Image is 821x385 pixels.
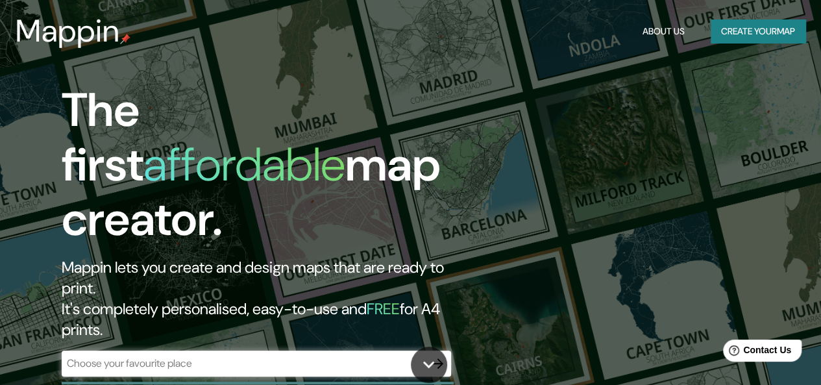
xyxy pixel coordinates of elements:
input: Choose your favourite place [62,356,425,371]
h5: FREE [367,299,400,319]
iframe: Help widget launcher [705,334,807,371]
button: About Us [637,19,690,43]
img: mappin-pin [120,34,130,44]
button: Create yourmap [711,19,805,43]
h3: Mappin [16,13,120,49]
h1: affordable [143,134,345,195]
h1: The first map creator. [62,83,472,257]
h2: Mappin lets you create and design maps that are ready to print. It's completely personalised, eas... [62,257,472,340]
